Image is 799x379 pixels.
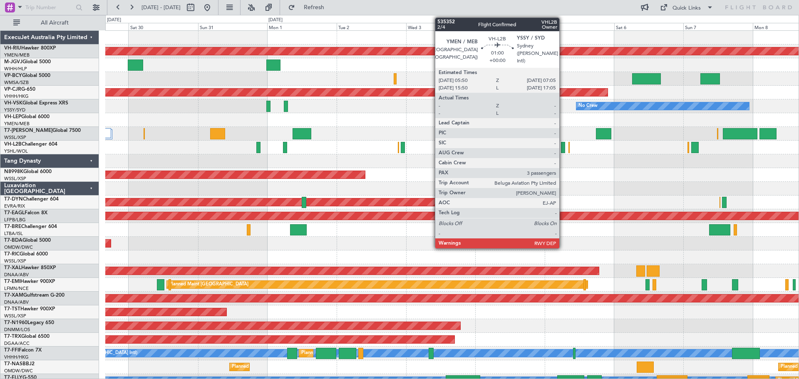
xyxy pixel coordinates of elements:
[25,1,73,14] input: Trip Number
[4,46,21,51] span: VH-RIU
[4,148,28,154] a: YSHL/WOL
[4,252,20,257] span: T7-RIC
[4,348,42,353] a: T7-FFIFalcon 7X
[4,169,23,174] span: N8998K
[4,320,54,325] a: T7-N1960Legacy 650
[4,52,30,58] a: YMEN/MEB
[475,23,545,30] div: Thu 4
[4,265,21,270] span: T7-XAL
[4,176,26,182] a: WSSL/XSP
[4,217,26,223] a: LFPB/LBG
[301,347,440,359] div: Planned Maint [GEOGRAPHIC_DATA] ([GEOGRAPHIC_DATA] Intl)
[169,278,248,291] div: Planned Maint [GEOGRAPHIC_DATA]
[4,211,25,216] span: T7-EAGL
[656,1,717,14] button: Quick Links
[4,293,23,298] span: T7-XAM
[4,340,30,347] a: DGAA/ACC
[406,23,476,30] div: Wed 3
[4,334,21,339] span: T7-TRX
[4,87,35,92] a: VP-CJRG-650
[22,20,88,26] span: All Aircraft
[4,238,51,243] a: T7-BDAGlobal 5000
[198,23,268,30] div: Sun 31
[4,59,51,64] a: M-JGVJGlobal 5000
[232,361,325,373] div: Planned Maint Abuja ([PERSON_NAME] Intl)
[284,1,334,14] button: Refresh
[4,142,22,147] span: VH-L2B
[4,142,57,147] a: VH-L2BChallenger 604
[4,128,81,133] a: T7-[PERSON_NAME]Global 7500
[4,354,29,360] a: VHHH/HKG
[4,197,59,202] a: T7-DYNChallenger 604
[4,279,20,284] span: T7-EMI
[4,101,68,106] a: VH-VSKGlobal Express XRS
[4,230,23,237] a: LTBA/ISL
[4,79,29,86] a: WMSA/SZB
[4,279,55,284] a: T7-EMIHawker 900XP
[4,327,30,333] a: DNMM/LOS
[4,362,22,367] span: T7-NAS
[4,224,57,229] a: T7-BREChallenger 604
[4,244,33,250] a: OMDW/DWC
[4,134,26,141] a: WSSL/XSP
[578,100,598,112] div: No Crew
[4,224,21,229] span: T7-BRE
[4,114,21,119] span: VH-LEP
[4,203,25,209] a: EVRA/RIX
[129,23,198,30] div: Sat 30
[107,17,121,24] div: [DATE]
[4,293,65,298] a: T7-XAMGulfstream G-200
[4,299,29,305] a: DNAA/ABV
[268,17,283,24] div: [DATE]
[4,93,29,99] a: VHHH/HKG
[4,66,27,72] a: WIHH/HLP
[9,16,90,30] button: All Aircraft
[4,73,50,78] a: VP-BCYGlobal 5000
[4,307,20,312] span: T7-TST
[4,73,22,78] span: VP-BCY
[4,334,50,339] a: T7-TRXGlobal 6500
[4,169,52,174] a: N8998KGlobal 6000
[4,197,23,202] span: T7-DYN
[4,46,56,51] a: VH-RIUHawker 800XP
[4,252,48,257] a: T7-RICGlobal 6000
[4,285,29,292] a: LFMN/NCE
[141,4,181,11] span: [DATE] - [DATE]
[683,23,753,30] div: Sun 7
[4,101,22,106] span: VH-VSK
[4,348,19,353] span: T7-FFI
[4,59,22,64] span: M-JGVJ
[297,5,332,10] span: Refresh
[4,258,26,264] a: WSSL/XSP
[4,121,30,127] a: YMEN/MEB
[4,265,56,270] a: T7-XALHawker 850XP
[672,4,701,12] div: Quick Links
[4,87,21,92] span: VP-CJR
[4,238,22,243] span: T7-BDA
[4,211,47,216] a: T7-EAGLFalcon 8X
[4,114,50,119] a: VH-LEPGlobal 6000
[545,23,614,30] div: Fri 5
[4,307,55,312] a: T7-TSTHawker 900XP
[4,368,33,374] a: OMDW/DWC
[4,107,25,113] a: YSSY/SYD
[4,272,29,278] a: DNAA/ABV
[4,362,35,367] a: T7-NASBBJ2
[4,320,27,325] span: T7-N1960
[4,313,26,319] a: WSSL/XSP
[4,128,52,133] span: T7-[PERSON_NAME]
[267,23,337,30] div: Mon 1
[337,23,406,30] div: Tue 2
[614,23,684,30] div: Sat 6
